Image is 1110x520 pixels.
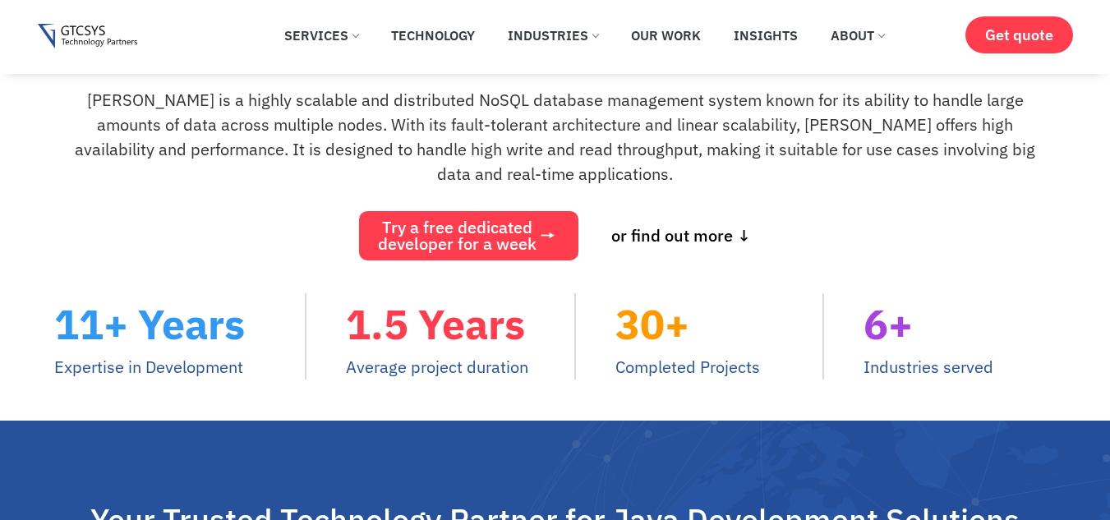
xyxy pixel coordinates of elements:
a: or find out more ↓ [595,211,767,260]
div: [PERSON_NAME] is a highly scalable and distributed NoSQL database management system known for its... [62,88,1048,195]
a: Technology [379,17,487,53]
span: 6+ [864,297,913,351]
p: Average project duration [346,355,574,380]
p: Expertise in Development [54,355,306,380]
span: Get quote [985,26,1053,44]
a: Services [272,17,371,53]
span: Try a free dedicated developer for a week [378,219,537,252]
a: Industries [495,17,610,53]
a: Try a free dedicateddeveloper for a week [359,211,578,260]
img: CASSANDRA Development Service Gtcsys logo [38,24,137,49]
a: Our Work [619,17,713,53]
a: Insights [721,17,810,53]
span: 11+ Years [54,297,245,351]
a: About [818,17,896,53]
p: Industries served [864,355,1072,380]
span: or find out more ↓ [611,228,751,244]
span: 30+ [615,297,689,351]
a: Get quote [965,16,1073,53]
span: 1.5 Years [346,297,525,351]
p: Completed Projects [615,355,822,380]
